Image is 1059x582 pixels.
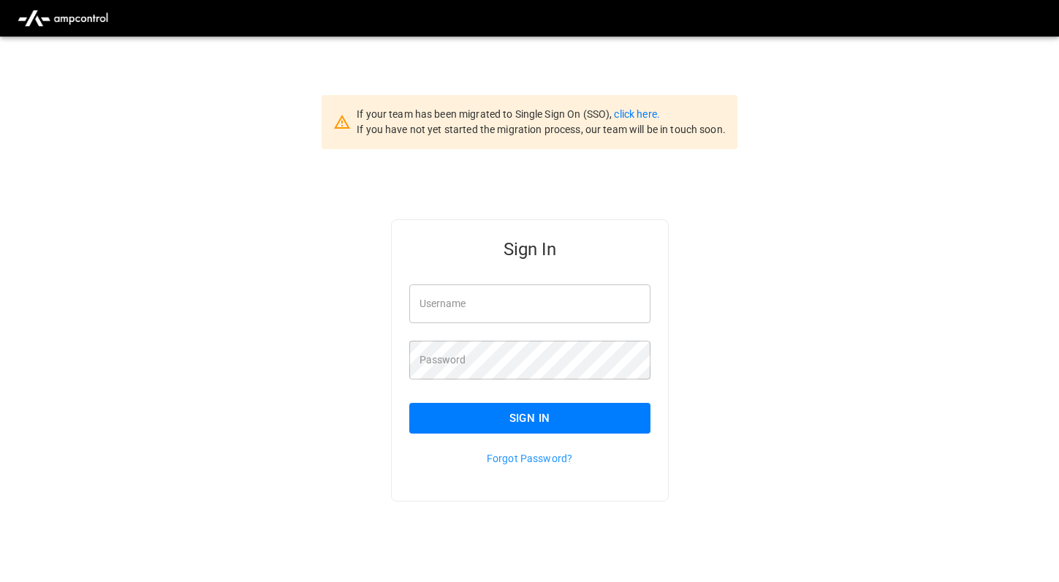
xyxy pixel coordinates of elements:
[357,108,614,120] span: If your team has been migrated to Single Sign On (SSO),
[409,451,650,466] p: Forgot Password?
[614,108,659,120] a: click here.
[409,238,650,261] h5: Sign In
[409,403,650,434] button: Sign In
[12,4,114,32] img: ampcontrol.io logo
[357,124,726,135] span: If you have not yet started the migration process, our team will be in touch soon.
